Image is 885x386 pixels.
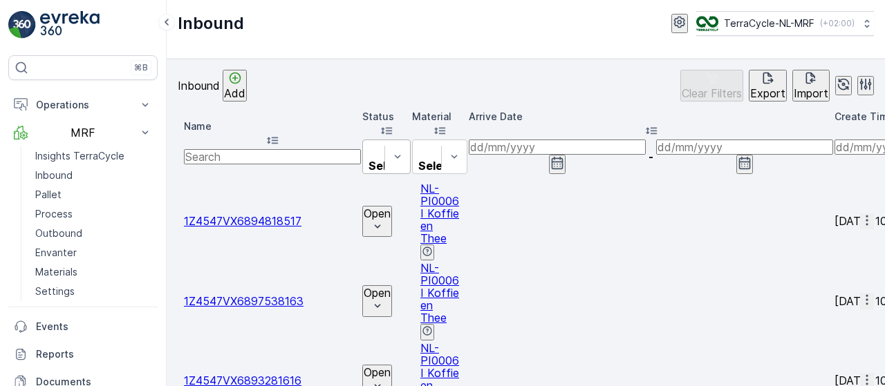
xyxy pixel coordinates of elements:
button: Import [792,70,830,102]
a: Insights TerraCycle [30,146,158,166]
input: dd/mm/yyyy [469,139,646,155]
p: Select [369,160,404,172]
p: Materials [35,265,77,279]
p: Export [750,87,785,99]
p: Arrive Date [469,110,833,124]
a: NL-PI0006 I Koffie en Thee [420,182,459,245]
a: 1Z4547VX6894818517 [184,214,301,228]
input: dd/mm/yyyy [656,139,833,155]
p: Process [35,207,73,221]
a: Reports [8,340,158,368]
p: Import [794,87,828,99]
button: Open [362,206,392,238]
button: MRF [8,119,158,146]
a: Settings [30,282,158,301]
p: Status [362,110,411,124]
a: 1Z4547VX6897538163 [184,294,304,308]
button: Export [749,70,787,102]
p: Clear Filters [682,87,742,99]
a: Inbound [30,166,158,185]
button: Operations [8,91,158,119]
p: Material [412,110,467,124]
p: Open [364,366,391,378]
p: Inbound [178,12,244,35]
input: Search [184,149,361,164]
p: Select [418,160,454,172]
p: ⌘B [134,62,148,73]
button: Clear Filters [680,70,743,102]
p: ( +02:00 ) [820,18,855,29]
img: TC_v739CUj.png [696,16,718,31]
img: logo_light-DOdMpM7g.png [40,11,100,39]
button: Open [362,285,392,317]
p: TerraCycle-NL-MRF [724,17,814,30]
p: MRF [36,126,130,139]
p: - [649,151,653,163]
p: Insights TerraCycle [35,149,124,163]
a: Process [30,204,158,224]
p: Events [36,320,152,334]
p: Inbound [35,168,73,182]
a: Envanter [30,243,158,262]
button: Add [223,70,247,102]
button: TerraCycle-NL-MRF(+02:00) [696,11,874,36]
a: Outbound [30,224,158,243]
p: Operations [36,98,130,112]
p: Open [364,287,391,299]
p: Reports [36,347,152,361]
p: Name [184,119,361,133]
p: Envanter [35,246,77,260]
p: Open [364,207,391,220]
p: Add [224,87,245,99]
p: Outbound [35,226,82,240]
p: Inbound [178,79,220,92]
a: NL-PI0006 I Koffie en Thee [420,261,459,325]
p: Settings [35,284,75,298]
img: logo [8,11,36,39]
a: Pallet [30,185,158,204]
a: Materials [30,262,158,282]
p: Pallet [35,188,62,202]
a: Events [8,313,158,340]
